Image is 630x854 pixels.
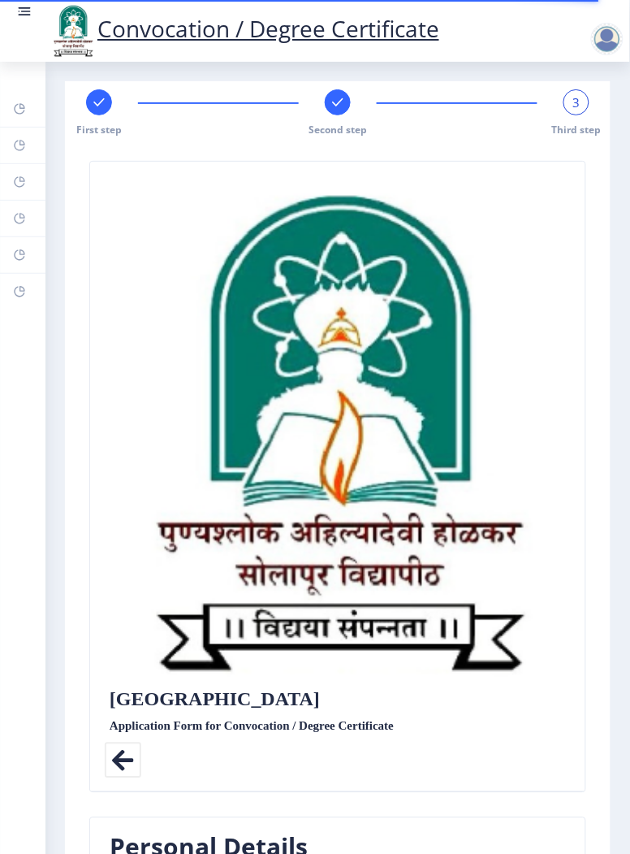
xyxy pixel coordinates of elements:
[110,717,394,736] label: Application Form for Convocation / Degree Certificate
[110,690,320,709] label: [GEOGRAPHIC_DATA]
[105,743,141,779] i: Back
[49,13,439,44] a: Convocation / Degree Certificate
[552,123,602,137] span: Third step
[49,3,97,59] img: logo
[573,94,580,111] span: 3
[76,123,122,137] span: First step
[110,175,566,690] img: sulogo.png
[309,123,367,137] span: Second step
